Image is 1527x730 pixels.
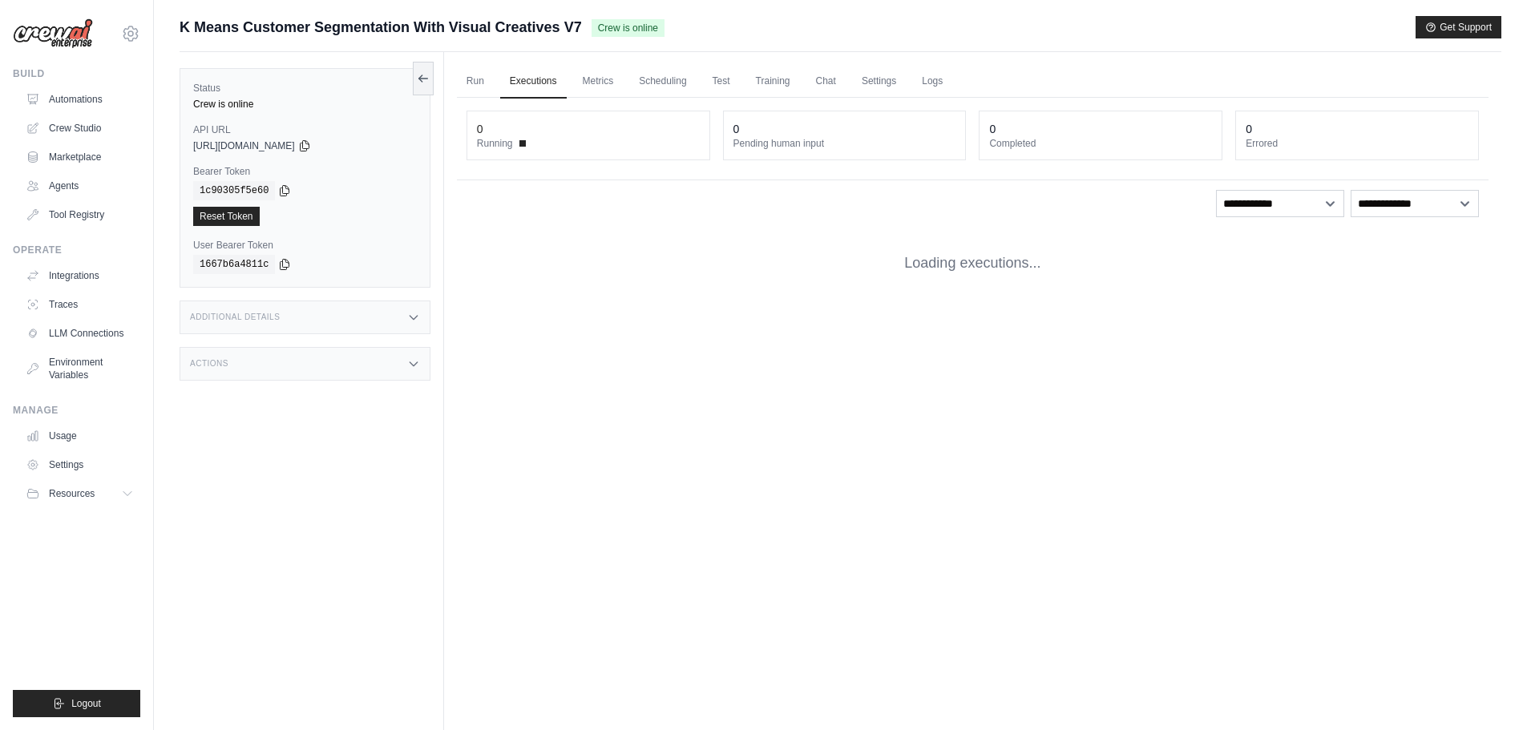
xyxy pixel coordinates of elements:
dt: Pending human input [733,137,956,150]
a: Training [746,65,800,99]
label: User Bearer Token [193,239,417,252]
div: 0 [1246,121,1252,137]
a: Chat [806,65,846,99]
div: Crew is online [193,98,417,111]
div: Build [13,67,140,80]
code: 1667b6a4811c [193,255,275,274]
a: Integrations [19,263,140,288]
div: 0 [989,121,996,137]
button: Resources [19,481,140,506]
a: Scheduling [629,65,696,99]
span: Resources [49,487,95,500]
a: Executions [500,65,567,99]
a: Run [457,65,494,99]
img: Logo [13,18,93,49]
a: Settings [852,65,906,99]
a: Environment Variables [19,349,140,388]
span: [URL][DOMAIN_NAME] [193,139,295,152]
a: Test [703,65,740,99]
a: Settings [19,452,140,478]
button: Get Support [1416,16,1501,38]
dt: Completed [989,137,1212,150]
span: Running [477,137,513,150]
a: Reset Token [193,207,260,226]
label: Bearer Token [193,165,417,178]
a: Usage [19,423,140,449]
button: Logout [13,690,140,717]
a: LLM Connections [19,321,140,346]
a: Crew Studio [19,115,140,141]
a: Logs [912,65,952,99]
span: Crew is online [592,19,665,37]
span: Logout [71,697,101,710]
a: Marketplace [19,144,140,170]
a: Automations [19,87,140,112]
div: Operate [13,244,140,256]
label: API URL [193,123,417,136]
h3: Additional Details [190,313,280,322]
div: Manage [13,404,140,417]
dt: Errored [1246,137,1468,150]
label: Status [193,82,417,95]
a: Agents [19,173,140,199]
h3: Actions [190,359,228,369]
span: K Means Customer Segmentation With Visual Creatives V7 [180,16,582,38]
a: Metrics [573,65,624,99]
code: 1c90305f5e60 [193,181,275,200]
div: 0 [477,121,483,137]
a: Traces [19,292,140,317]
div: Loading executions... [457,227,1489,300]
a: Tool Registry [19,202,140,228]
div: 0 [733,121,740,137]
